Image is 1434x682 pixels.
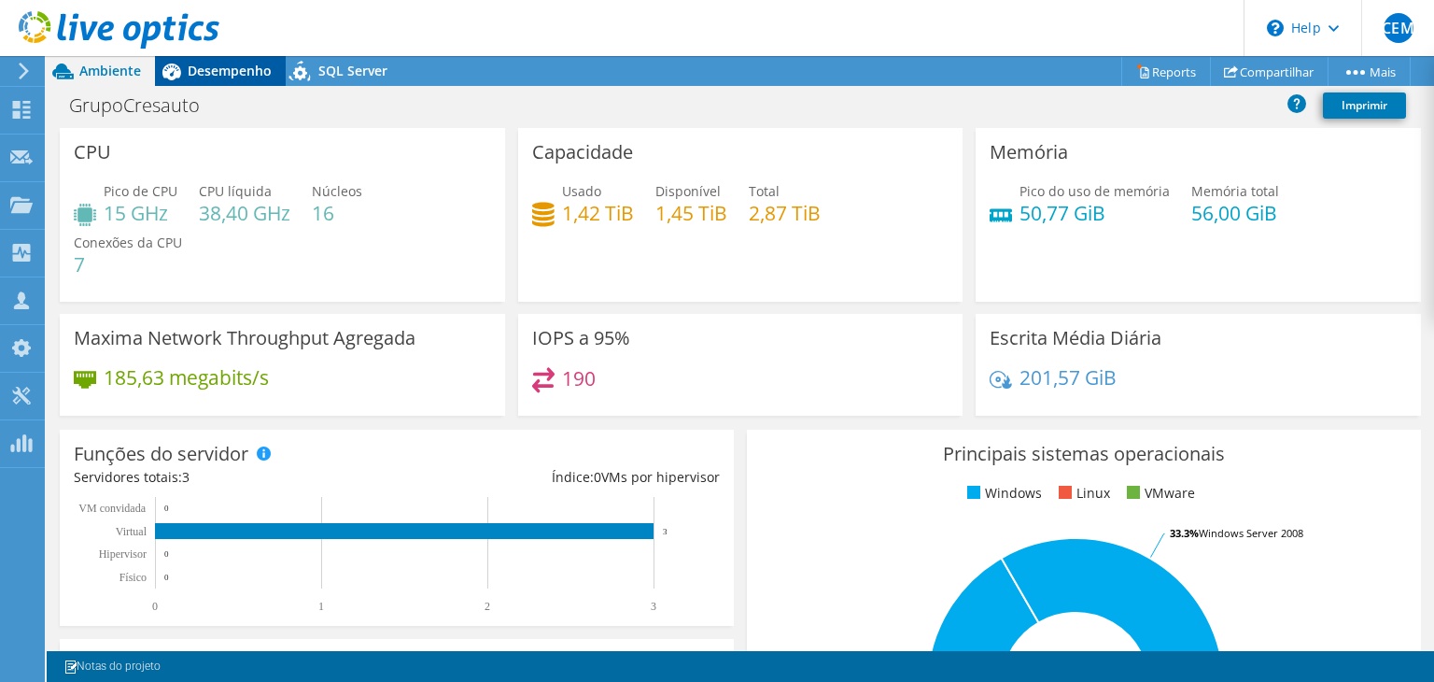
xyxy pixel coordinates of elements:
li: Linux [1054,483,1110,504]
svg: \n [1267,20,1284,36]
text: VM convidada [78,502,146,515]
h3: CPU [74,142,111,163]
span: Desempenho [188,62,272,79]
h4: 15 GHz [104,203,177,223]
span: Conexões da CPU [74,234,182,251]
span: 3 [182,468,190,486]
span: Pico do uso de memória [1019,182,1170,200]
span: 0 [594,468,601,486]
a: Notas do projeto [50,655,174,678]
li: VMware [1122,483,1195,504]
h4: 1,45 TiB [655,203,727,223]
text: 1 [318,600,324,613]
h4: 16 [312,203,362,223]
h4: 7 [74,254,182,275]
h3: Capacidade [532,142,633,163]
h4: 38,40 GHz [199,203,290,223]
text: 2 [485,600,490,613]
span: Ambiente [79,62,141,79]
span: Memória total [1191,182,1279,200]
text: 0 [164,504,169,513]
a: Mais [1328,57,1411,86]
span: Núcleos [312,182,362,200]
h1: GrupoCresauto [61,95,229,116]
text: 0 [152,600,158,613]
h3: Principais sistemas operacionais [761,444,1407,464]
h3: Maxima Network Throughput Agregada [74,328,415,348]
span: CPU líquida [199,182,272,200]
span: CEM [1384,13,1413,43]
text: Hipervisor [99,547,147,561]
tspan: Windows Server 2008 [1199,526,1303,540]
h4: 56,00 GiB [1191,203,1279,223]
h3: IOPS a 95% [532,328,630,348]
h4: 201,57 GiB [1019,367,1117,388]
h4: 185,63 megabits/s [104,367,269,388]
text: 3 [663,527,668,536]
span: Total [749,182,780,200]
a: Reports [1121,57,1211,86]
a: Imprimir [1323,92,1406,119]
h3: Memória [990,142,1068,163]
a: Compartilhar [1210,57,1329,86]
text: 0 [164,573,169,582]
h4: 50,77 GiB [1019,203,1170,223]
div: Índice: VMs por hipervisor [397,467,720,488]
text: 3 [651,600,656,613]
span: SQL Server [318,62,387,79]
h4: 190 [562,368,596,389]
span: Usado [562,182,601,200]
span: Pico de CPU [104,182,177,200]
text: 0 [164,549,169,559]
h3: Escrita Média Diária [990,328,1161,348]
h3: Funções do servidor [74,444,248,464]
h4: 1,42 TiB [562,203,634,223]
text: Virtual [116,525,148,538]
h4: 2,87 TiB [749,203,821,223]
span: Disponível [655,182,721,200]
tspan: 33.3% [1170,526,1199,540]
div: Servidores totais: [74,467,397,488]
li: Windows [963,483,1042,504]
tspan: Físico [119,571,147,584]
